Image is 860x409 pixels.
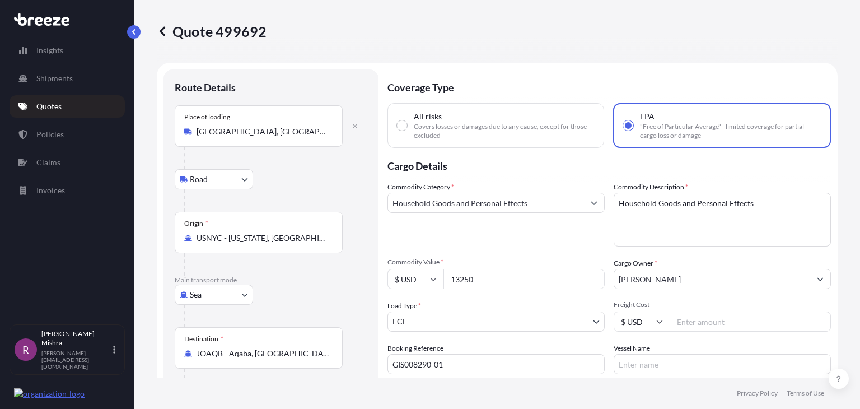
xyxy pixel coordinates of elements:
button: Select transport [175,169,253,189]
p: Claims [36,157,60,168]
input: Place of loading [197,126,329,137]
p: Coverage Type [387,69,831,103]
button: Show suggestions [810,269,830,289]
p: Invoices [36,185,65,196]
p: [PERSON_NAME] Mishra [41,329,111,347]
button: Show suggestions [584,193,604,213]
span: FCL [392,316,406,327]
img: organization-logo [14,388,85,399]
span: All risks [414,111,442,122]
input: Destination [197,348,329,359]
button: FCL [387,312,605,332]
input: Type amount [443,269,605,289]
p: Quote 499692 [157,22,267,40]
input: Select a commodity type [388,193,584,213]
span: Sea [190,289,202,300]
a: Privacy Policy [737,389,778,398]
div: Origin [184,219,208,228]
label: Commodity Category [387,182,454,193]
label: Vessel Name [614,343,650,354]
span: "Free of Particular Average" - limited coverage for partial cargo loss or damage [640,122,821,140]
a: Terms of Use [787,389,824,398]
button: Select transport [175,285,253,305]
textarea: Household Goods and Personal Effects [614,193,831,247]
a: Insights [10,39,125,62]
input: Origin [197,233,329,244]
span: R [22,344,29,355]
a: Invoices [10,179,125,202]
span: Covers losses or damages due to any cause, except for those excluded [414,122,595,140]
label: Cargo Owner [614,258,657,269]
a: Policies [10,123,125,146]
p: Shipments [36,73,73,84]
p: Insights [36,45,63,56]
span: Commodity Value [387,258,605,267]
input: Full name [614,269,810,289]
p: Cargo Details [387,148,831,182]
p: Quotes [36,101,62,112]
p: [PERSON_NAME][EMAIL_ADDRESS][DOMAIN_NAME] [41,350,111,370]
p: Route Details [175,81,236,94]
span: FPA [640,111,655,122]
label: Commodity Description [614,182,688,193]
div: Destination [184,334,223,343]
p: Policies [36,129,64,140]
span: Load Type [387,300,421,312]
span: Freight Cost [614,300,831,309]
p: Main transport mode [175,276,367,285]
div: Place of loading [184,113,230,122]
input: Your internal reference [387,354,605,374]
input: Enter name [614,354,831,374]
a: Quotes [10,95,125,118]
label: Booking Reference [387,343,443,354]
input: FPA"Free of Particular Average" - limited coverage for partial cargo loss or damage [623,120,633,131]
span: Road [190,174,208,185]
a: Shipments [10,67,125,90]
input: All risksCovers losses or damages due to any cause, except for those excluded [397,120,407,131]
input: Enter amount [670,312,831,332]
a: Claims [10,151,125,174]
